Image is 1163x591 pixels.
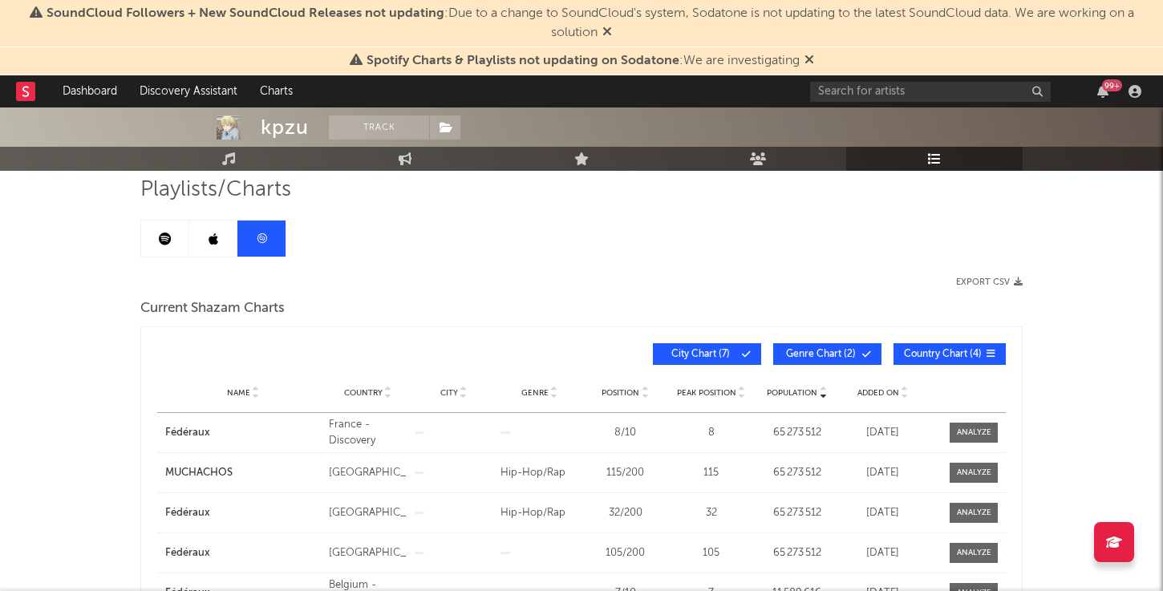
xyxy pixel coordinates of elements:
div: 65 273 512 [758,425,836,441]
span: SoundCloud Followers + New SoundCloud Releases not updating [47,7,444,20]
a: Fédéraux [165,505,321,521]
a: Dashboard [51,75,128,107]
div: 105 / 200 [586,545,664,561]
div: 8 [672,425,750,441]
div: [GEOGRAPHIC_DATA] [329,465,407,481]
span: City [440,388,458,398]
span: : We are investigating [367,55,800,67]
span: Country [344,388,383,398]
span: Genre [521,388,549,398]
button: City Chart(7) [653,343,761,365]
div: 99 + [1102,79,1122,91]
div: France - Discovery [329,417,407,448]
a: Fédéraux [165,545,321,561]
button: Country Chart(4) [894,343,1006,365]
div: [DATE] [844,465,922,481]
a: Discovery Assistant [128,75,249,107]
div: 65 273 512 [758,465,836,481]
span: Country Chart ( 4 ) [904,350,982,359]
span: Added On [857,388,899,398]
div: 105 [672,545,750,561]
input: Search for artists [810,82,1051,102]
div: 32 [672,505,750,521]
span: Genre Chart ( 2 ) [784,350,857,359]
div: [DATE] [844,425,922,441]
span: Peak Position [677,388,736,398]
div: [DATE] [844,545,922,561]
span: Name [227,388,250,398]
div: kpzu [261,115,309,140]
div: [GEOGRAPHIC_DATA] [329,545,407,561]
span: Dismiss [602,26,612,39]
div: 115 [672,465,750,481]
span: Dismiss [804,55,814,67]
a: MUCHACHOS [165,465,321,481]
span: Current Shazam Charts [140,299,285,318]
span: Population [767,388,817,398]
div: 32 / 200 [586,505,664,521]
div: [GEOGRAPHIC_DATA] [329,505,407,521]
span: Position [602,388,639,398]
div: Hip-Hop/Rap [500,505,578,521]
span: : Due to a change to SoundCloud's system, Sodatone is not updating to the latest SoundCloud data.... [47,7,1134,39]
div: 8 / 10 [586,425,664,441]
div: 65 273 512 [758,505,836,521]
button: 99+ [1097,85,1108,98]
a: Charts [249,75,304,107]
div: 65 273 512 [758,545,836,561]
span: City Chart ( 7 ) [663,350,737,359]
button: Track [329,115,429,140]
span: Spotify Charts & Playlists not updating on Sodatone [367,55,679,67]
div: 115 / 200 [586,465,664,481]
div: [DATE] [844,505,922,521]
span: Playlists/Charts [140,180,291,200]
a: Fédéraux [165,425,321,441]
div: Hip-Hop/Rap [500,465,578,481]
button: Export CSV [956,277,1023,287]
button: Genre Chart(2) [773,343,881,365]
